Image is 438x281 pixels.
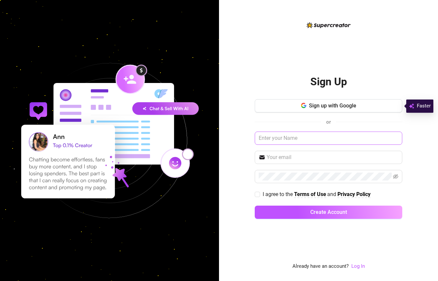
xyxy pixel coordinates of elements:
[255,132,402,145] input: Enter your Name
[310,209,347,215] span: Create Account
[263,191,294,197] span: I agree to the
[255,99,402,112] button: Sign up with Google
[255,206,402,219] button: Create Account
[327,191,337,197] span: and
[267,153,398,161] input: Your email
[310,75,347,89] h2: Sign Up
[409,102,414,110] img: svg%3e
[417,102,431,110] span: Faster
[351,262,365,270] a: Log In
[351,263,365,269] a: Log In
[326,119,331,125] span: or
[337,191,371,198] a: Privacy Policy
[294,191,326,198] a: Terms of Use
[307,22,351,28] img: logo-BBDzfeDw.svg
[294,191,326,197] strong: Terms of Use
[292,262,349,270] span: Already have an account?
[309,102,356,109] span: Sign up with Google
[337,191,371,197] strong: Privacy Policy
[393,174,398,179] span: eye-invisible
